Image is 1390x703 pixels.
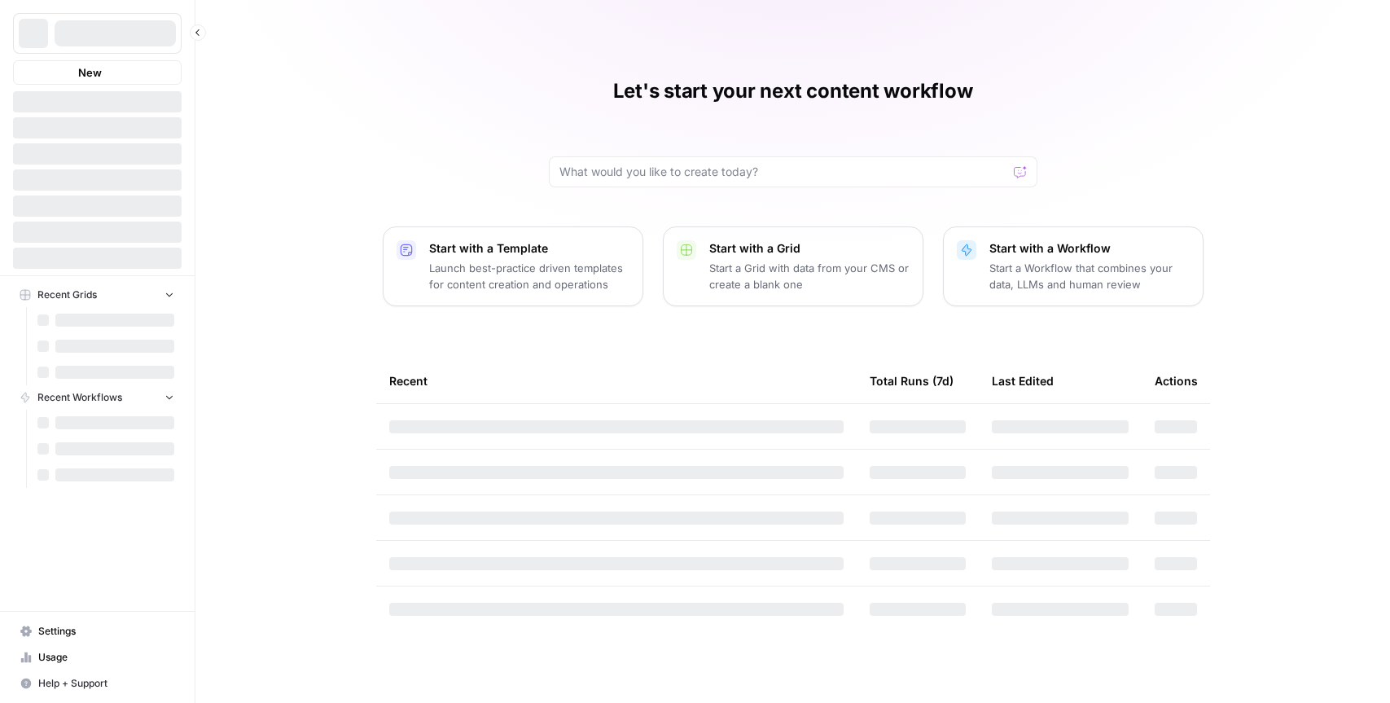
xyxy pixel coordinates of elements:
p: Start with a Template [429,240,629,257]
span: Usage [38,650,174,665]
p: Launch best-practice driven templates for content creation and operations [429,260,629,292]
a: Usage [13,644,182,670]
p: Start a Workflow that combines your data, LLMs and human review [989,260,1190,292]
div: Recent [389,358,844,403]
h1: Let's start your next content workflow [613,78,973,104]
div: Actions [1155,358,1198,403]
div: Last Edited [992,358,1054,403]
button: Recent Grids [13,283,182,307]
p: Start a Grid with data from your CMS or create a blank one [709,260,910,292]
span: Help + Support [38,676,174,691]
button: Start with a TemplateLaunch best-practice driven templates for content creation and operations [383,226,643,306]
button: Help + Support [13,670,182,696]
button: Start with a WorkflowStart a Workflow that combines your data, LLMs and human review [943,226,1204,306]
span: Recent Grids [37,288,97,302]
div: Total Runs (7d) [870,358,954,403]
p: Start with a Workflow [989,240,1190,257]
a: Settings [13,618,182,644]
button: Recent Workflows [13,385,182,410]
button: Start with a GridStart a Grid with data from your CMS or create a blank one [663,226,923,306]
p: Start with a Grid [709,240,910,257]
button: New [13,60,182,85]
span: Recent Workflows [37,390,122,405]
span: New [78,64,102,81]
input: What would you like to create today? [559,164,1007,180]
span: Settings [38,624,174,639]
